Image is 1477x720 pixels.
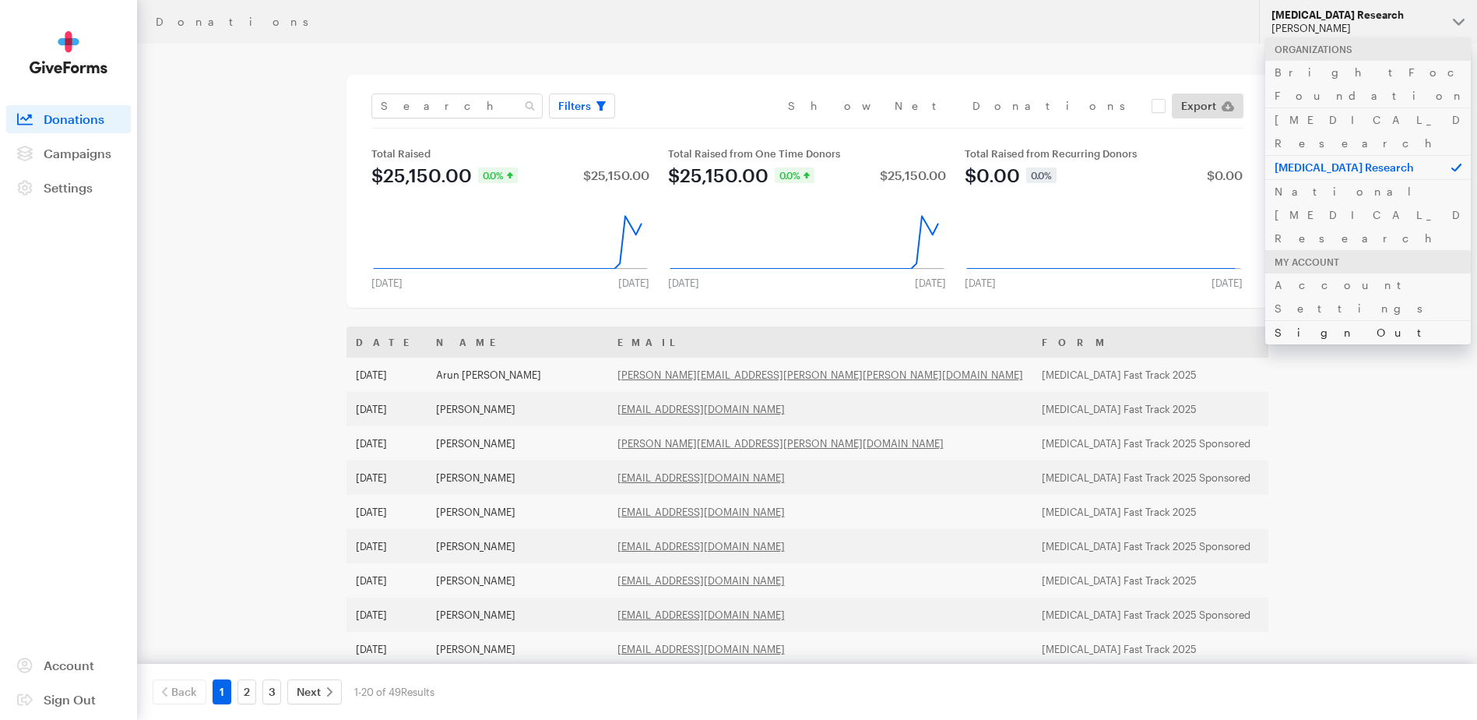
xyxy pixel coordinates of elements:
div: Organizations [1265,37,1471,61]
div: [DATE] [1202,277,1252,289]
div: [DATE] [955,277,1005,289]
a: Settings [6,174,131,202]
a: Account Settings [1265,273,1471,320]
a: [PERSON_NAME][EMAIL_ADDRESS][PERSON_NAME][DOMAIN_NAME] [617,437,944,450]
div: $0.00 [1207,169,1243,182]
span: Sign Out [44,692,96,707]
span: Account [44,658,94,672]
div: Total Raised [371,147,649,160]
td: $350.00 [1260,598,1386,632]
div: My Account [1265,250,1471,274]
p: [MEDICAL_DATA] Research [1265,155,1471,179]
span: Campaigns [44,146,111,161]
a: [EMAIL_ADDRESS][DOMAIN_NAME] [617,403,785,415]
a: [EMAIL_ADDRESS][DOMAIN_NAME] [617,643,785,655]
td: [MEDICAL_DATA] Fast Track 2025 [1032,632,1260,666]
span: Next [297,683,321,701]
td: [DATE] [346,426,427,461]
div: [PERSON_NAME] [1271,22,1440,35]
td: $750.00 [1260,632,1386,666]
td: [DATE] [346,529,427,563]
a: 2 [237,679,256,704]
td: $350.00 [1260,426,1386,461]
th: Name [427,326,608,358]
div: $25,150.00 [880,169,946,182]
img: GiveForms [30,31,107,74]
td: [MEDICAL_DATA] Fast Track 2025 Sponsored [1032,461,1260,495]
td: [DATE] [346,598,427,632]
td: [DATE] [346,461,427,495]
td: [DATE] [346,495,427,529]
td: [MEDICAL_DATA] Fast Track 2025 Sponsored [1032,598,1260,632]
span: Results [401,686,434,698]
td: [MEDICAL_DATA] Fast Track 2025 Sponsored [1032,529,1260,563]
div: 1-20 of 49 [354,679,434,704]
span: Settings [44,180,93,195]
th: Amount [1260,326,1386,358]
button: Filters [549,94,615,118]
td: [DATE] [346,392,427,426]
td: [MEDICAL_DATA] Fast Track 2025 [1032,358,1260,392]
span: Export [1181,97,1216,115]
a: [PERSON_NAME][EMAIL_ADDRESS][PERSON_NAME][PERSON_NAME][DOMAIN_NAME] [617,369,1023,381]
td: [PERSON_NAME] [427,426,608,461]
div: 0.0% [478,168,518,183]
div: 0.0% [775,168,814,183]
a: [EMAIL_ADDRESS][DOMAIN_NAME] [617,609,785,621]
input: Search Name & Email [371,94,543,118]
td: $750.00 [1260,563,1386,598]
a: BrightFocus Foundation [1265,60,1471,108]
a: Next [287,679,342,704]
td: [PERSON_NAME] [427,529,608,563]
div: $25,150.00 [371,166,472,185]
a: 3 [262,679,281,704]
td: $750.00 [1260,358,1386,392]
td: [PERSON_NAME] [427,461,608,495]
td: $350.00 [1260,461,1386,495]
a: [EMAIL_ADDRESS][DOMAIN_NAME] [617,471,785,484]
td: [PERSON_NAME] [427,563,608,598]
a: Sign Out [6,686,131,714]
td: [PERSON_NAME] [427,632,608,666]
div: [DATE] [362,277,412,289]
a: Export [1172,94,1243,118]
a: [EMAIL_ADDRESS][DOMAIN_NAME] [617,540,785,552]
td: [PERSON_NAME] [427,495,608,529]
th: Email [608,326,1032,358]
td: Arun [PERSON_NAME] [427,358,608,392]
td: [PERSON_NAME] [427,392,608,426]
td: [MEDICAL_DATA] Fast Track 2025 Sponsored [1032,426,1260,461]
div: [MEDICAL_DATA] Research [1271,9,1440,22]
td: $750.00 [1260,495,1386,529]
a: Account [6,651,131,679]
span: Donations [44,111,104,126]
a: Sign Out [1265,320,1471,344]
div: Total Raised from Recurring Donors [965,147,1243,160]
a: [EMAIL_ADDRESS][DOMAIN_NAME] [617,506,785,518]
td: $350.00 [1260,529,1386,563]
th: Form [1032,326,1260,358]
td: [PERSON_NAME] [427,598,608,632]
a: National [MEDICAL_DATA] Research [1265,179,1471,250]
a: [EMAIL_ADDRESS][DOMAIN_NAME] [617,574,785,587]
a: Donations [6,105,131,133]
td: [MEDICAL_DATA] Fast Track 2025 [1032,563,1260,598]
a: [MEDICAL_DATA] Research [1265,108,1471,155]
td: [MEDICAL_DATA] Fast Track 2025 [1032,392,1260,426]
td: [DATE] [346,563,427,598]
td: [DATE] [346,632,427,666]
td: [DATE] [346,358,427,392]
div: $0.00 [965,166,1020,185]
td: [MEDICAL_DATA] Fast Track 2025 [1032,495,1260,529]
div: Total Raised from One Time Donors [668,147,946,160]
div: $25,150.00 [583,169,649,182]
div: [DATE] [906,277,955,289]
div: 0.0% [1026,168,1057,183]
td: $750.00 [1260,392,1386,426]
th: Date [346,326,427,358]
div: [DATE] [659,277,709,289]
a: Campaigns [6,139,131,168]
div: [DATE] [609,277,659,289]
div: $25,150.00 [668,166,768,185]
span: Filters [558,97,591,115]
